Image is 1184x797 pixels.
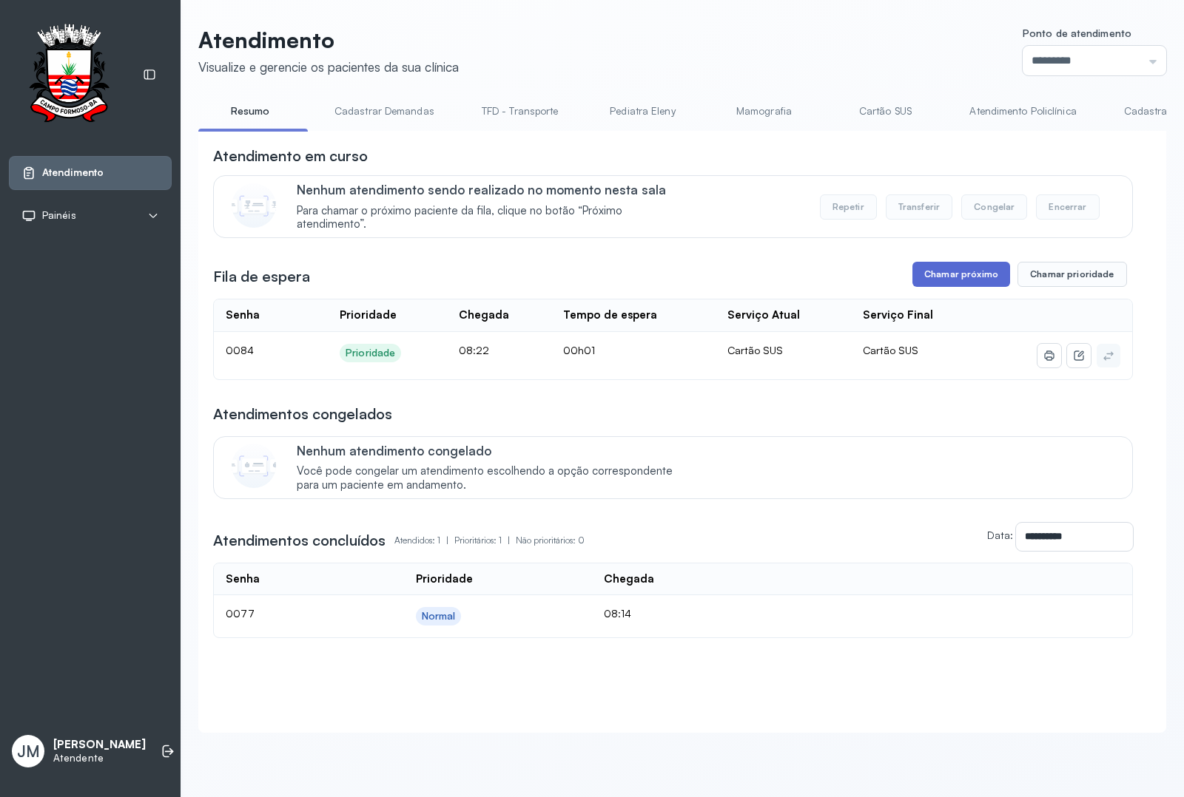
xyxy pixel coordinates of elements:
span: Ponto de atendimento [1023,27,1131,39]
div: Normal [422,610,456,623]
span: 08:14 [604,607,631,620]
p: Não prioritários: 0 [516,530,585,551]
a: Atendimento Policlínica [955,99,1091,123]
div: Chegada [459,308,509,322]
span: | [446,535,448,546]
p: Atendidos: 1 [394,530,454,551]
a: Atendimento [21,166,159,180]
button: Chamar próximo [912,262,1010,287]
p: Atendente [53,752,146,764]
div: Prioridade [346,347,395,359]
span: Atendimento [42,166,104,179]
img: Logotipo do estabelecimento [16,24,122,126]
button: Congelar [961,194,1027,220]
div: Serviço Atual [727,308,800,322]
div: Prioridade [340,308,397,322]
div: Tempo de espera [563,308,657,322]
h3: Atendimento em curso [213,146,368,166]
p: Atendimento [198,27,459,53]
h3: Atendimentos congelados [213,404,392,424]
button: Repetir [820,194,877,220]
span: Cartão SUS [863,344,918,356]
p: Nenhum atendimento congelado [297,443,688,458]
div: Prioridade [416,572,473,586]
a: Cadastrar Demandas [320,99,449,123]
img: Imagem de CalloutCard [232,444,276,488]
a: Resumo [198,99,302,123]
h3: Fila de espera [213,266,310,287]
h3: Atendimentos concluídos [213,530,386,551]
div: Chegada [604,572,654,586]
a: TFD - Transporte [467,99,573,123]
span: 0077 [226,607,255,620]
span: Você pode congelar um atendimento escolhendo a opção correspondente para um paciente em andamento. [297,464,688,492]
a: Mamografia [712,99,815,123]
span: 08:22 [459,344,489,356]
span: | [508,535,510,546]
div: Serviço Final [863,308,933,322]
button: Transferir [886,194,953,220]
a: Cartão SUS [833,99,937,123]
a: Pediatra Eleny [591,99,694,123]
p: Nenhum atendimento sendo realizado no momento nesta sala [297,182,688,197]
label: Data: [987,529,1013,541]
p: Prioritários: 1 [454,530,516,551]
img: Imagem de CalloutCard [232,183,276,228]
span: 00h01 [563,344,595,356]
span: Para chamar o próximo paciente da fila, clique no botão “Próximo atendimento”. [297,204,688,232]
div: Cartão SUS [727,344,838,357]
span: 0084 [226,344,254,356]
button: Encerrar [1036,194,1099,220]
p: [PERSON_NAME] [53,738,146,752]
div: Senha [226,308,260,322]
button: Chamar prioridade [1017,262,1127,287]
span: Painéis [42,209,76,222]
div: Visualize e gerencie os pacientes da sua clínica [198,59,459,75]
div: Senha [226,572,260,586]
